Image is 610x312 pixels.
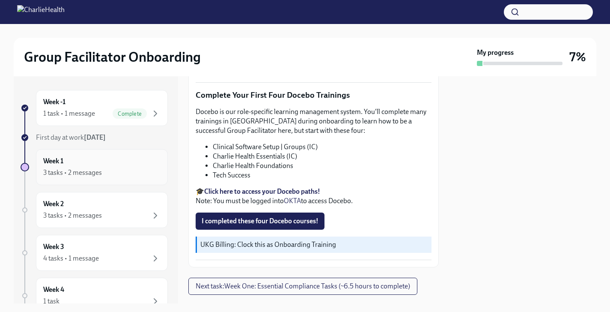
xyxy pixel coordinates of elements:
div: 1 task [43,297,60,306]
p: Docebo is our role-specific learning management system. You'll complete many trainings in [GEOGRA... [196,107,431,135]
li: Clinical Software Setup | Groups (IC) [213,142,431,152]
a: OKTA [284,197,301,205]
a: First day at work[DATE] [21,133,168,142]
span: Next task : Week One: Essential Compliance Tasks (~6.5 hours to complete) [196,282,410,291]
h3: 7% [569,49,586,65]
a: Week -11 task • 1 messageComplete [21,90,168,126]
span: Complete [113,111,147,117]
button: I completed these four Docebo courses! [196,213,324,230]
strong: My progress [477,48,514,57]
p: Complete Your First Four Docebo Trainings [196,90,431,101]
h2: Group Facilitator Onboarding [24,48,201,66]
h6: Week 3 [43,242,64,252]
span: I completed these four Docebo courses! [202,217,318,225]
button: Next task:Week One: Essential Compliance Tasks (~6.5 hours to complete) [188,278,417,295]
p: 🎓 Note: You must be logged into to access Docebo. [196,187,431,206]
li: Charlie Health Foundations [213,161,431,171]
li: Tech Success [213,171,431,180]
h6: Week -1 [43,97,65,107]
div: 4 tasks • 1 message [43,254,99,263]
p: UKG Billing: Clock this as Onboarding Training [200,240,428,249]
a: Week 34 tasks • 1 message [21,235,168,271]
h6: Week 1 [43,156,63,166]
div: 3 tasks • 2 messages [43,168,102,177]
h6: Week 4 [43,285,64,294]
a: Week 23 tasks • 2 messages [21,192,168,228]
strong: [DATE] [84,133,106,141]
span: First day at work [36,133,106,141]
h6: Week 2 [43,199,64,209]
div: 3 tasks • 2 messages [43,211,102,220]
img: CharlieHealth [17,5,65,19]
div: 1 task • 1 message [43,109,95,118]
li: Charlie Health Essentials (IC) [213,152,431,161]
a: Click here to access your Docebo paths! [204,187,320,195]
a: Week 13 tasks • 2 messages [21,149,168,185]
